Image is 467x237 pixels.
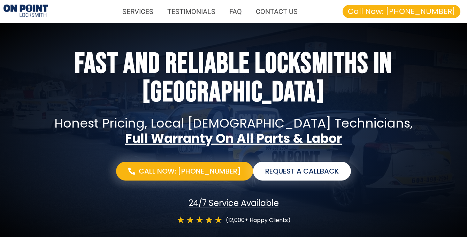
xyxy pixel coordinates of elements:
[3,5,48,18] img: Locksmiths Locations 1
[189,198,279,208] span: 24/7 Service Available
[59,50,408,107] h1: Fast and Reliable Locksmiths In [GEOGRAPHIC_DATA]
[348,8,455,15] span: Call Now: [PHONE_NUMBER]
[249,3,305,20] a: CONTACT US
[160,3,222,20] a: TESTIMONIALS
[125,130,342,147] strong: Full Warranty On All Parts & Labor
[265,167,339,175] span: Request a Callback
[115,3,160,20] a: SERVICES
[343,5,460,18] a: Call Now: [PHONE_NUMBER]
[55,3,305,20] nav: Menu
[222,3,249,20] a: FAQ
[13,116,454,131] p: Honest pricing, local [DEMOGRAPHIC_DATA] technicians,
[139,167,241,175] span: Call Now: [PHONE_NUMBER]
[253,162,351,181] a: Request a Callback
[116,162,253,181] a: Call Now: [PHONE_NUMBER]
